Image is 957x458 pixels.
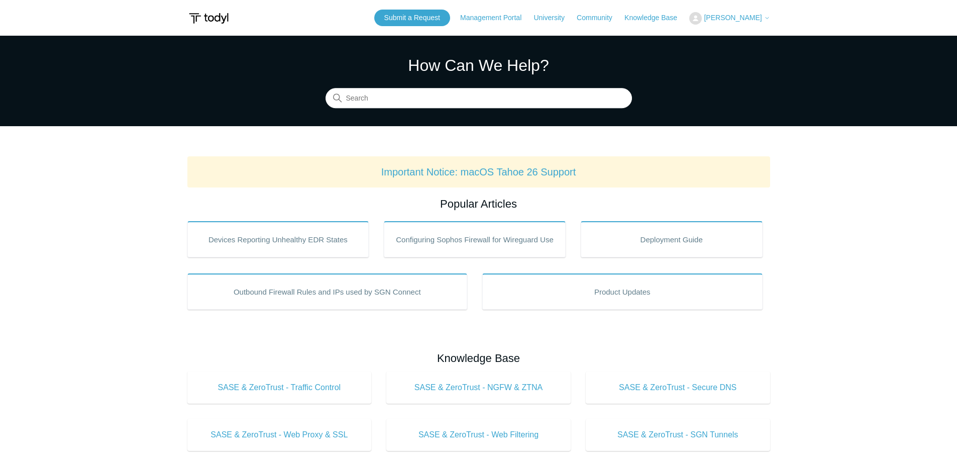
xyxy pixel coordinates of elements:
a: Knowledge Base [624,13,687,23]
a: SASE & ZeroTrust - Secure DNS [586,372,770,404]
h1: How Can We Help? [326,53,632,77]
h2: Popular Articles [187,196,770,212]
img: Todyl Support Center Help Center home page [187,9,230,28]
a: SASE & ZeroTrust - Web Proxy & SSL [187,419,372,451]
span: SASE & ZeroTrust - NGFW & ZTNA [401,382,556,394]
span: SASE & ZeroTrust - Secure DNS [601,382,755,394]
a: Configuring Sophos Firewall for Wireguard Use [384,221,566,257]
a: University [534,13,574,23]
a: Outbound Firewall Rules and IPs used by SGN Connect [187,273,468,310]
a: Important Notice: macOS Tahoe 26 Support [381,166,576,177]
span: SASE & ZeroTrust - SGN Tunnels [601,429,755,441]
input: Search [326,88,632,109]
a: Deployment Guide [581,221,763,257]
span: [PERSON_NAME] [704,14,762,22]
a: Community [577,13,622,23]
h2: Knowledge Base [187,350,770,367]
a: Product Updates [482,273,763,310]
a: Devices Reporting Unhealthy EDR States [187,221,369,257]
a: SASE & ZeroTrust - SGN Tunnels [586,419,770,451]
button: [PERSON_NAME] [689,12,770,25]
span: SASE & ZeroTrust - Web Filtering [401,429,556,441]
a: Submit a Request [374,10,450,26]
a: SASE & ZeroTrust - Web Filtering [386,419,571,451]
a: SASE & ZeroTrust - Traffic Control [187,372,372,404]
span: SASE & ZeroTrust - Web Proxy & SSL [202,429,357,441]
span: SASE & ZeroTrust - Traffic Control [202,382,357,394]
a: SASE & ZeroTrust - NGFW & ZTNA [386,372,571,404]
a: Management Portal [460,13,531,23]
